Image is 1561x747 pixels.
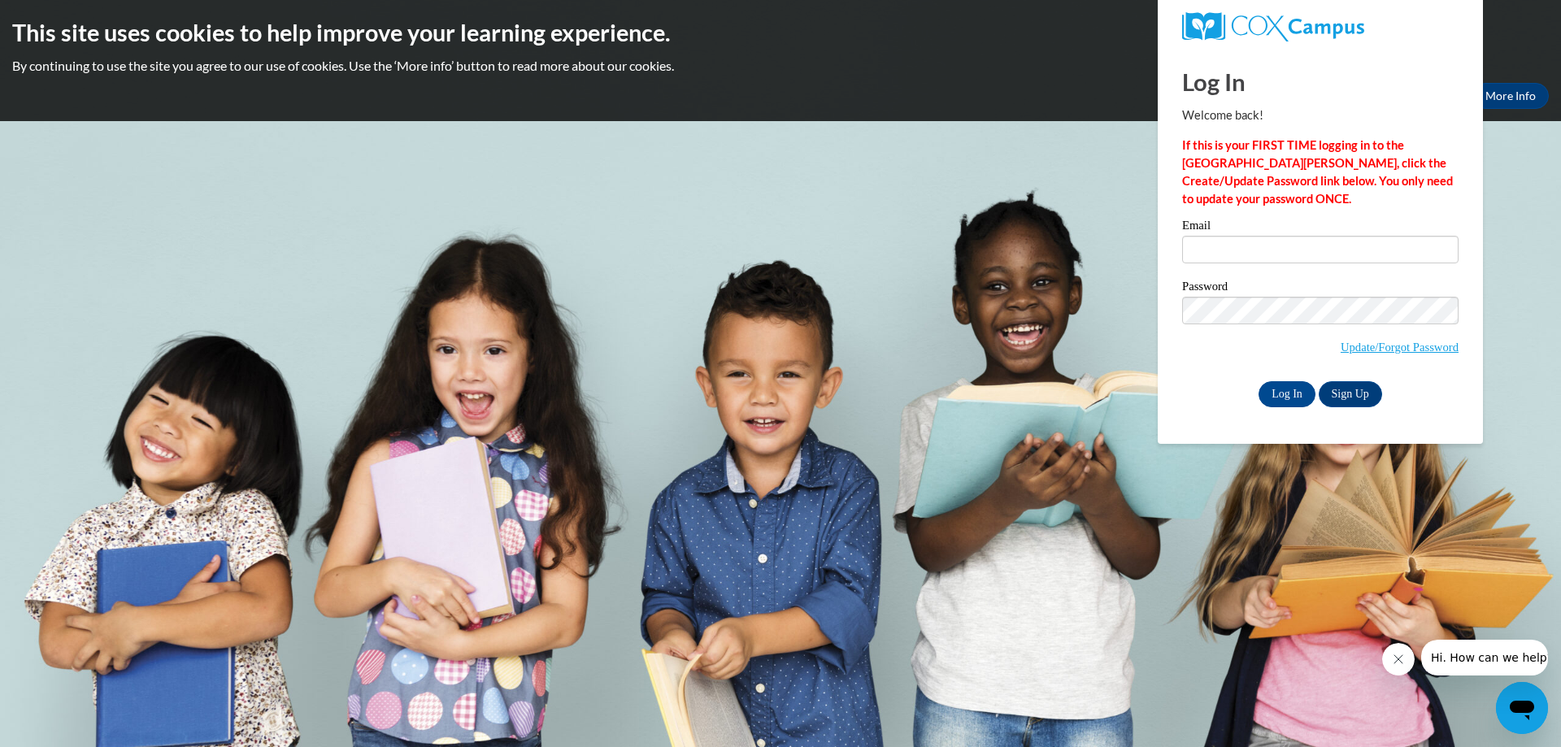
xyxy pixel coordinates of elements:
strong: If this is your FIRST TIME logging in to the [GEOGRAPHIC_DATA][PERSON_NAME], click the Create/Upd... [1182,138,1453,206]
a: More Info [1472,83,1549,109]
input: Log In [1259,381,1315,407]
label: Email [1182,219,1459,236]
span: Hi. How can we help? [10,11,132,24]
a: Sign Up [1319,381,1382,407]
label: Password [1182,280,1459,297]
h1: Log In [1182,65,1459,98]
iframe: Close message [1382,643,1415,675]
iframe: Button to launch messaging window [1496,682,1548,734]
p: By continuing to use the site you agree to our use of cookies. Use the ‘More info’ button to read... [12,57,1549,75]
iframe: Message from company [1421,640,1548,675]
p: Welcome back! [1182,106,1459,124]
h2: This site uses cookies to help improve your learning experience. [12,16,1549,49]
a: COX Campus [1182,12,1459,41]
a: Update/Forgot Password [1341,341,1459,354]
img: COX Campus [1182,12,1364,41]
